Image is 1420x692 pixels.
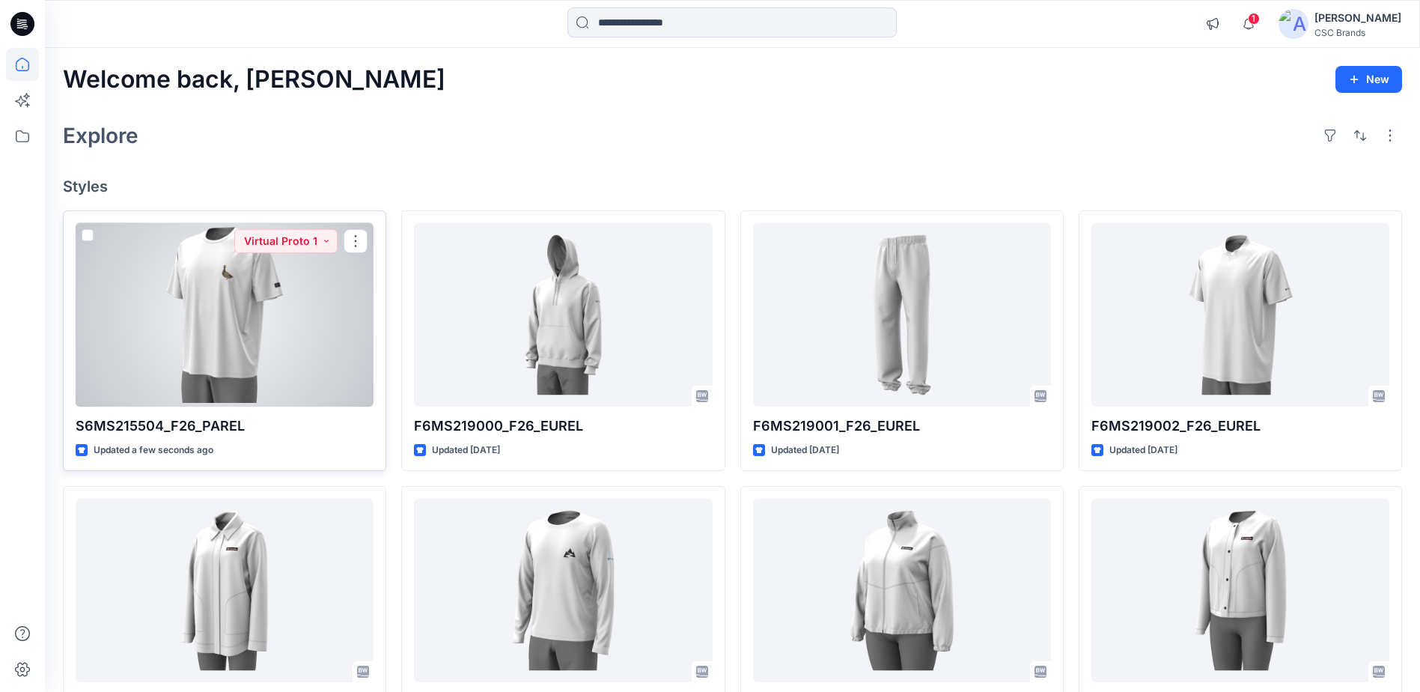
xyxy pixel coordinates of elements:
[1248,13,1260,25] span: 1
[414,416,712,437] p: F6MS219000_F26_EUREL
[1314,9,1401,27] div: [PERSON_NAME]
[1091,416,1389,437] p: F6MS219002_F26_EUREL
[753,223,1051,407] a: F6MS219001_F26_EUREL
[414,223,712,407] a: F6MS219000_F26_EUREL
[414,499,712,682] a: F6MS217415_F26_PAACT
[76,223,374,407] a: S6MS215504_F26_PAREL
[753,499,1051,682] a: F6WS217609_F26_PLSREG
[753,416,1051,437] p: F6MS219001_F26_EUREL
[63,124,138,148] h2: Explore
[432,443,500,458] p: Updated [DATE]
[1091,499,1389,682] a: F6WS217370_F26_EUREG
[1091,223,1389,407] a: F6MS219002_F26_EUREL
[1335,66,1402,93] button: New
[76,499,374,682] a: F6WS217369_F26_PAREG
[1279,9,1308,39] img: avatar
[1314,27,1401,38] div: CSC Brands
[63,66,445,94] h2: Welcome back, [PERSON_NAME]
[771,443,839,458] p: Updated [DATE]
[1109,443,1177,458] p: Updated [DATE]
[76,416,374,437] p: S6MS215504_F26_PAREL
[94,443,213,458] p: Updated a few seconds ago
[63,177,1402,195] h4: Styles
